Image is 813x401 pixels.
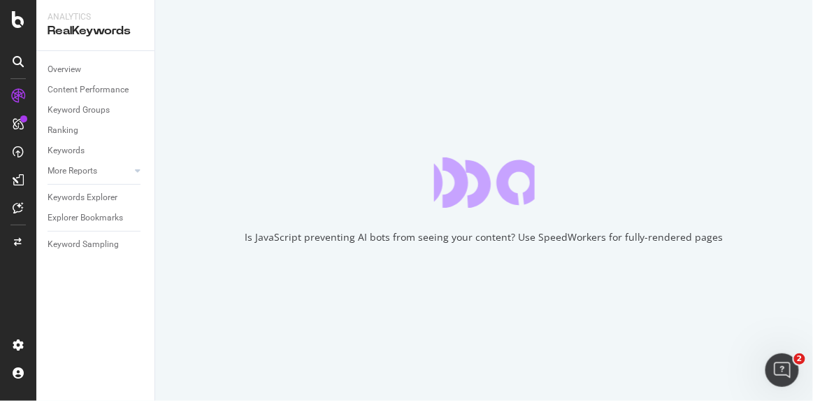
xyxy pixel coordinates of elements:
a: Explorer Bookmarks [48,211,145,225]
div: Keywords Explorer [48,190,117,205]
div: Ranking [48,123,78,138]
div: Is JavaScript preventing AI bots from seeing your content? Use SpeedWorkers for fully-rendered pages [245,230,724,244]
a: Keywords Explorer [48,190,145,205]
a: More Reports [48,164,131,178]
iframe: Intercom live chat [765,353,799,387]
div: More Reports [48,164,97,178]
a: Keyword Groups [48,103,145,118]
div: Keywords [48,143,85,158]
a: Keyword Sampling [48,237,145,252]
a: Overview [48,62,145,77]
div: RealKeywords [48,23,143,39]
div: animation [434,157,535,208]
div: Keyword Sampling [48,237,119,252]
a: Content Performance [48,83,145,97]
div: Analytics [48,11,143,23]
div: Overview [48,62,81,77]
div: Keyword Groups [48,103,110,118]
a: Ranking [48,123,145,138]
span: 2 [794,353,805,365]
a: Keywords [48,143,145,158]
div: Explorer Bookmarks [48,211,123,225]
div: Content Performance [48,83,129,97]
